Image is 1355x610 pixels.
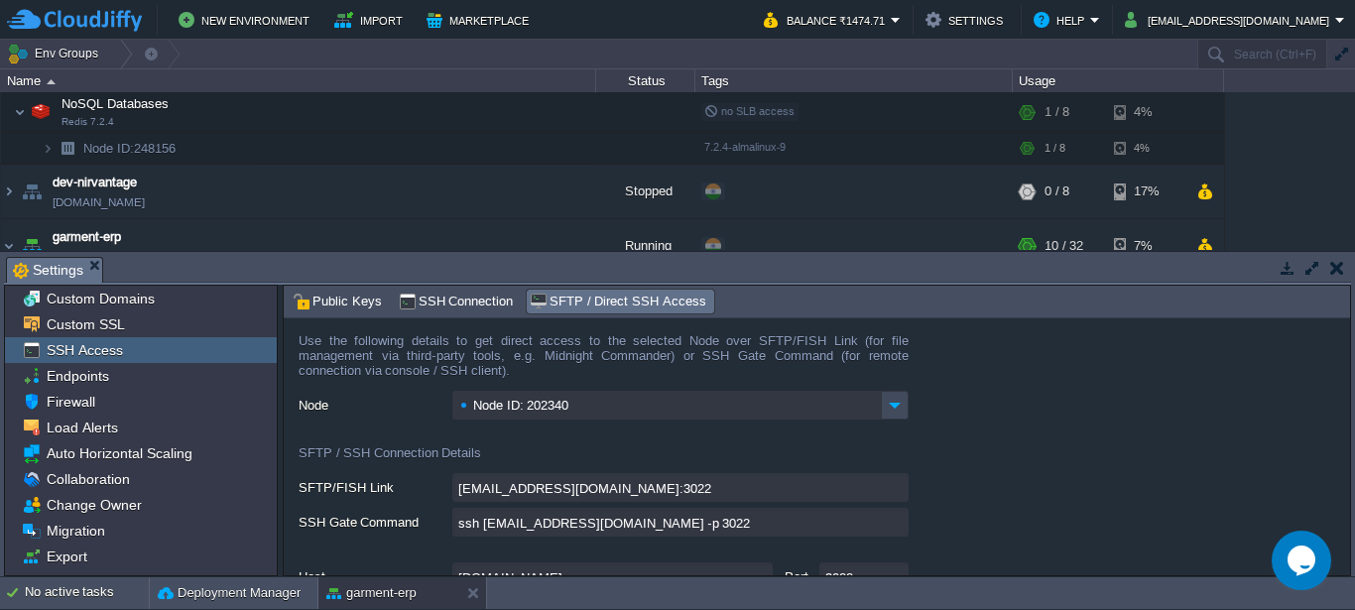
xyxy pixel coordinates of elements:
img: AMDAwAAAACH5BAEAAAAALAAAAAABAAEAAAICRAEAOw== [1,219,17,273]
img: AMDAwAAAACH5BAEAAAAALAAAAAABAAEAAAICRAEAOw== [18,219,46,273]
a: Node ID:248156 [81,140,179,157]
label: Node [299,391,450,416]
span: SFTP / Direct SSH Access [530,291,705,312]
img: AMDAwAAAACH5BAEAAAAALAAAAAABAAEAAAICRAEAOw== [18,165,46,218]
div: 4% [1114,133,1178,164]
button: Help [1034,8,1090,32]
button: Balance ₹1474.71 [764,8,891,32]
span: Settings [13,258,83,283]
button: Import [334,8,409,32]
div: 7% [1114,219,1178,273]
a: dev-nirvantage [53,173,137,192]
label: Host [299,562,450,587]
img: CloudJiffy [7,8,142,33]
div: Tags [696,69,1012,92]
a: Migration [43,522,108,540]
span: 248156 [81,140,179,157]
a: Load Alerts [43,419,121,436]
a: Firewall [43,393,98,411]
div: 10 / 32 [1045,219,1083,273]
div: Running [596,219,695,273]
img: AMDAwAAAACH5BAEAAAAALAAAAAABAAEAAAICRAEAOw== [14,92,26,132]
div: Use the following details to get direct access to the selected Node over SFTP/FISH Link (for file... [299,333,909,391]
span: Redis 7.2.4 [62,116,114,128]
a: NoSQL DatabasesRedis 7.2.4 [60,96,172,111]
label: Port [778,562,815,587]
a: garment-erp [53,227,121,247]
div: 0 / 8 [1045,165,1069,218]
a: Endpoints [43,367,112,385]
label: SSH Gate Command [299,508,450,533]
img: AMDAwAAAACH5BAEAAAAALAAAAAABAAEAAAICRAEAOw== [27,92,55,132]
button: [EMAIL_ADDRESS][DOMAIN_NAME] [1125,8,1335,32]
a: [DOMAIN_NAME] [53,192,145,212]
span: SSH Connection [399,291,514,312]
div: SFTP / SSH Connection Details [299,426,909,473]
a: Custom Domains [43,290,158,307]
div: Stopped [596,165,695,218]
label: SFTP/FISH Link [299,473,450,498]
span: no SLB access [704,105,795,117]
div: 4% [1114,92,1178,132]
img: AMDAwAAAACH5BAEAAAAALAAAAAABAAEAAAICRAEAOw== [1,165,17,218]
a: [DOMAIN_NAME] [53,247,145,267]
a: Custom SSL [43,315,128,333]
span: Public Keys [293,291,382,312]
span: 7.2.4-almalinux-9 [704,141,786,153]
div: Name [2,69,595,92]
a: SSH Access [43,341,126,359]
a: Info [43,573,73,591]
a: Auto Horizontal Scaling [43,444,195,462]
button: Env Groups [7,40,105,67]
button: Marketplace [427,8,535,32]
iframe: chat widget [1272,531,1335,590]
div: 1 / 8 [1045,92,1069,132]
a: Collaboration [43,470,133,488]
button: New Environment [179,8,315,32]
span: NoSQL Databases [60,95,172,112]
a: Export [43,548,90,565]
div: 17% [1114,165,1178,218]
button: Deployment Manager [158,583,301,603]
div: Status [597,69,694,92]
img: AMDAwAAAACH5BAEAAAAALAAAAAABAAEAAAICRAEAOw== [54,133,81,164]
div: No active tasks [25,577,149,609]
button: garment-erp [326,583,417,603]
img: AMDAwAAAACH5BAEAAAAALAAAAAABAAEAAAICRAEAOw== [42,133,54,164]
img: AMDAwAAAACH5BAEAAAAALAAAAAABAAEAAAICRAEAOw== [47,79,56,84]
button: Settings [925,8,1009,32]
span: Node ID: [83,141,134,156]
a: Change Owner [43,496,145,514]
div: Usage [1014,69,1223,92]
div: 1 / 8 [1045,133,1065,164]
